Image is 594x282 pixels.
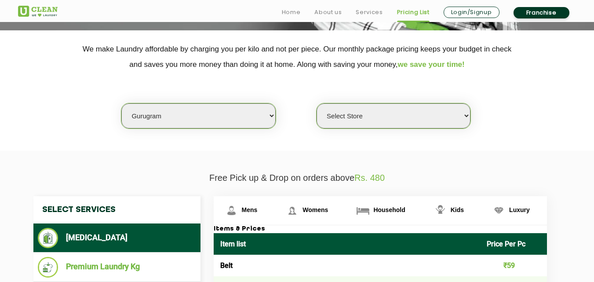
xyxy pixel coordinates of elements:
span: Luxury [509,206,530,213]
img: Dry Cleaning [38,228,58,248]
img: Mens [224,203,239,218]
a: Pricing List [397,7,430,18]
span: we save your time! [398,60,465,69]
th: Price Per Pc [480,233,547,255]
p: We make Laundry affordable by charging you per kilo and not per piece. Our monthly package pricin... [18,41,576,72]
span: Womens [302,206,328,213]
td: Belt [214,255,481,276]
h4: Select Services [33,196,200,223]
th: Item list [214,233,481,255]
span: Rs. 480 [354,173,385,183]
li: [MEDICAL_DATA] [38,228,196,248]
img: Womens [284,203,300,218]
img: Household [355,203,371,218]
a: Services [356,7,383,18]
span: Household [373,206,405,213]
img: Luxury [491,203,507,218]
a: Login/Signup [444,7,499,18]
li: Premium Laundry Kg [38,257,196,278]
span: Kids [451,206,464,213]
a: Franchise [514,7,569,18]
span: Mens [242,206,258,213]
h3: Items & Prices [214,225,547,233]
img: Kids [433,203,448,218]
p: Free Pick up & Drop on orders above [18,173,576,183]
img: UClean Laundry and Dry Cleaning [18,6,58,17]
td: ₹59 [480,255,547,276]
img: Premium Laundry Kg [38,257,58,278]
a: Home [282,7,301,18]
a: About us [314,7,342,18]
